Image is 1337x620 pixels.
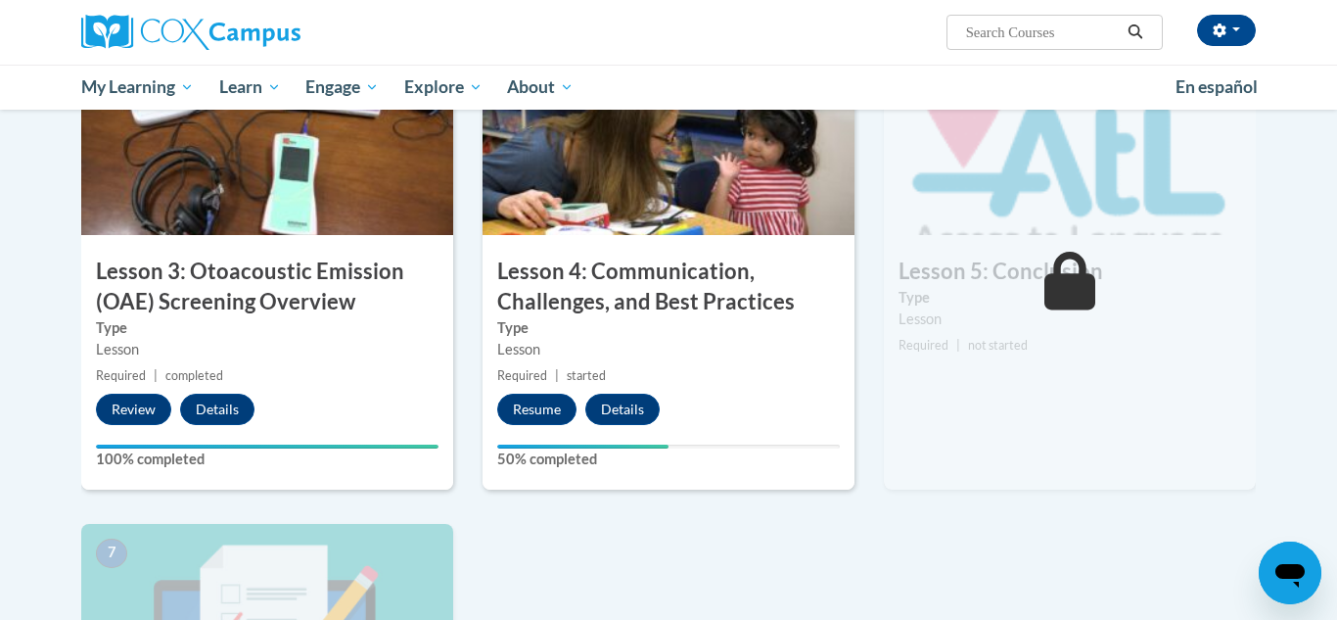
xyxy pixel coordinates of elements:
[305,75,379,99] span: Engage
[207,65,294,110] a: Learn
[899,338,948,353] span: Required
[96,539,127,568] span: 7
[507,75,574,99] span: About
[81,15,300,50] img: Cox Campus
[585,394,660,425] button: Details
[96,317,438,339] label: Type
[96,449,438,470] label: 100% completed
[1176,76,1258,97] span: En español
[52,65,1285,110] div: Main menu
[1163,67,1270,108] a: En español
[956,338,960,353] span: |
[96,445,438,449] div: Your progress
[96,394,171,425] button: Review
[154,368,158,383] span: |
[884,39,1256,235] img: Course Image
[497,339,840,360] div: Lesson
[96,368,146,383] span: Required
[81,75,194,99] span: My Learning
[1259,542,1321,604] iframe: Button to launch messaging window
[180,394,254,425] button: Details
[392,65,495,110] a: Explore
[81,39,453,235] img: Course Image
[968,338,1028,353] span: not started
[555,368,559,383] span: |
[497,368,547,383] span: Required
[884,257,1256,287] h3: Lesson 5: Conclusion
[69,65,207,110] a: My Learning
[81,15,453,50] a: Cox Campus
[293,65,392,110] a: Engage
[483,39,854,235] img: Course Image
[165,368,223,383] span: completed
[899,287,1241,309] label: Type
[1121,21,1150,44] button: Search
[964,21,1121,44] input: Search Courses
[404,75,483,99] span: Explore
[497,449,840,470] label: 50% completed
[483,257,854,317] h3: Lesson 4: Communication, Challenges, and Best Practices
[1197,15,1256,46] button: Account Settings
[497,317,840,339] label: Type
[81,257,453,317] h3: Lesson 3: Otoacoustic Emission (OAE) Screening Overview
[219,75,281,99] span: Learn
[567,368,606,383] span: started
[497,445,668,449] div: Your progress
[497,394,576,425] button: Resume
[899,309,1241,330] div: Lesson
[96,339,438,360] div: Lesson
[495,65,587,110] a: About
